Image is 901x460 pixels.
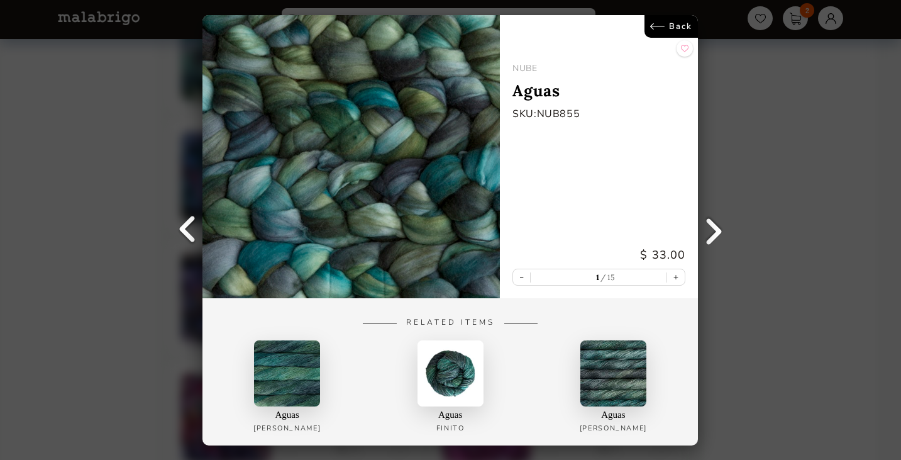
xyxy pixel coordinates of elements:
p: Related Items [282,317,620,327]
button: - [513,269,530,285]
img: 0.jpg [580,340,646,406]
p: Aguas [438,409,462,420]
p: $ 33.00 [512,247,685,262]
p: NUBE [512,62,685,74]
a: AguasFinito [372,340,529,439]
p: SKU: NUB855 [512,107,685,121]
a: Aguas[PERSON_NAME] [209,340,365,439]
img: 0.jpg [255,340,321,406]
label: 15 [599,272,616,281]
p: Aguas [602,409,626,420]
img: Aguas [202,15,500,298]
a: Back [645,15,699,38]
img: 0.jpg [417,340,484,406]
p: Aguas [512,81,685,101]
p: Finito [436,423,465,432]
a: Aguas[PERSON_NAME] [535,340,692,439]
p: [PERSON_NAME] [580,423,647,432]
p: [PERSON_NAME] [254,423,321,432]
p: Aguas [275,409,299,420]
button: + [668,269,685,285]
